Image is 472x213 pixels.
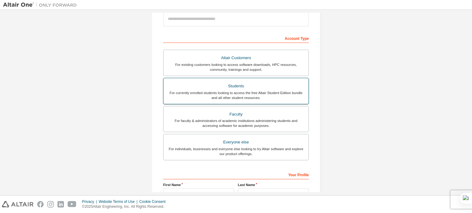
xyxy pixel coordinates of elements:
[82,204,169,209] p: © 2025 Altair Engineering, Inc. All Rights Reserved.
[167,118,305,128] div: For faculty & administrators of academic institutions administering students and accessing softwa...
[167,54,305,62] div: Altair Customers
[3,2,80,8] img: Altair One
[57,201,64,207] img: linkedin.svg
[68,201,77,207] img: youtube.svg
[163,182,234,187] label: First Name
[47,201,54,207] img: instagram.svg
[82,199,99,204] div: Privacy
[167,90,305,100] div: For currently enrolled students looking to access the free Altair Student Edition bundle and all ...
[238,182,309,187] label: Last Name
[37,201,44,207] img: facebook.svg
[167,82,305,90] div: Students
[2,201,33,207] img: altair_logo.svg
[99,199,139,204] div: Website Terms of Use
[163,169,309,179] div: Your Profile
[167,146,305,156] div: For individuals, businesses and everyone else looking to try Altair software and explore our prod...
[163,33,309,43] div: Account Type
[167,110,305,119] div: Faculty
[167,138,305,146] div: Everyone else
[167,62,305,72] div: For existing customers looking to access software downloads, HPC resources, community, trainings ...
[139,199,169,204] div: Cookie Consent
